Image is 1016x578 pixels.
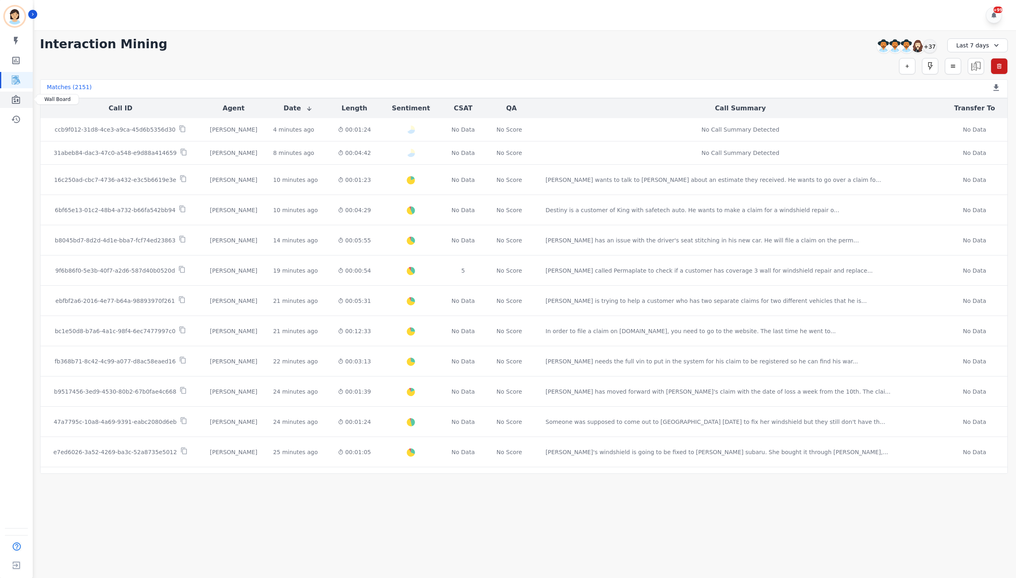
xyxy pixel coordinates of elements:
[954,103,995,113] button: Transfer To
[336,297,373,305] div: 00:05:31
[454,103,472,113] button: CSAT
[449,149,477,157] div: No Data
[546,267,873,275] div: [PERSON_NAME] called Permaplate to check if a customer has coverage 3 wall for windshield repair ...
[273,267,318,275] div: 19 minutes ago
[449,327,477,335] div: No Data
[207,297,260,305] div: [PERSON_NAME]
[47,83,92,94] div: Matches ( 2151 )
[273,448,318,456] div: 25 minutes ago
[342,103,367,113] button: Length
[53,448,177,456] p: e7ed6026-3a52-4269-ba3c-52a8735e5012
[336,206,373,214] div: 00:04:29
[54,149,177,157] p: 31abeb84-dac3-47c0-a548-e9d88a414659
[273,125,315,134] div: 4 minutes ago
[336,327,373,335] div: 00:12:33
[994,7,1003,13] div: +99
[546,176,881,184] div: [PERSON_NAME] wants to talk to [PERSON_NAME] about an estimate they received. He wants to go over...
[497,388,522,396] div: No Score
[948,176,1001,184] div: No Data
[546,388,890,396] div: [PERSON_NAME] has moved forward with [PERSON_NAME]'s claim with the date of loss a week from the ...
[207,418,260,426] div: [PERSON_NAME]
[336,125,373,134] div: 00:01:24
[923,39,937,53] div: +37
[948,267,1001,275] div: No Data
[497,448,522,456] div: No Score
[449,297,477,305] div: No Data
[948,418,1001,426] div: No Data
[55,236,175,244] p: b8045bd7-8d2d-4d1e-bba7-fcf74ed23863
[283,103,312,113] button: Date
[546,357,858,365] div: [PERSON_NAME] needs the full vin to put in the system for his claim to be registered so he can fi...
[55,125,175,134] p: ccb9f012-31d8-4ce3-a9ca-45d6b5356d30
[273,357,318,365] div: 22 minutes ago
[497,357,522,365] div: No Score
[948,236,1001,244] div: No Data
[497,176,522,184] div: No Score
[207,176,260,184] div: [PERSON_NAME]
[207,388,260,396] div: [PERSON_NAME]
[546,297,867,305] div: [PERSON_NAME] is trying to help a customer who has two separate claims for two different vehicles...
[546,149,935,157] div: No Call Summary Detected
[948,448,1001,456] div: No Data
[392,103,430,113] button: Sentiment
[54,176,176,184] p: 16c250ad-cbc7-4736-a432-e3c5b6619e3e
[546,418,885,426] div: Someone was supposed to come out to [GEOGRAPHIC_DATA] [DATE] to fix her windshield but they still...
[948,388,1001,396] div: No Data
[336,388,373,396] div: 00:01:39
[449,388,477,396] div: No Data
[497,418,522,426] div: No Score
[336,149,373,157] div: 00:04:42
[273,206,318,214] div: 10 minutes ago
[449,448,477,456] div: No Data
[449,267,477,275] div: 5
[948,125,1001,134] div: No Data
[497,327,522,335] div: No Score
[497,267,522,275] div: No Score
[54,388,176,396] p: b9517456-3ed9-4530-80b2-67b0fae4c668
[497,149,522,157] div: No Score
[336,357,373,365] div: 00:03:13
[948,149,1001,157] div: No Data
[207,236,260,244] div: [PERSON_NAME]
[56,297,175,305] p: ebfbf2a6-2016-4e77-b64a-98893970f261
[207,206,260,214] div: [PERSON_NAME]
[55,327,175,335] p: bc1e50d8-b7a6-4a1c-98f4-6ec7477997c0
[497,125,522,134] div: No Score
[273,327,318,335] div: 21 minutes ago
[55,206,175,214] p: 6bf65e13-01c2-48b4-a732-b66fa542bb94
[207,149,260,157] div: [PERSON_NAME]
[948,206,1001,214] div: No Data
[336,267,373,275] div: 00:00:54
[449,236,477,244] div: No Data
[54,418,177,426] p: 47a7795c-10a8-4a69-9391-eabc2080d6eb
[948,357,1001,365] div: No Data
[546,448,888,456] div: [PERSON_NAME]'s windshield is going to be fixed to [PERSON_NAME] subaru. She bought it through [P...
[273,236,318,244] div: 14 minutes ago
[108,103,132,113] button: Call ID
[5,7,25,26] img: Bordered avatar
[336,448,373,456] div: 00:01:05
[449,176,477,184] div: No Data
[449,418,477,426] div: No Data
[207,357,260,365] div: [PERSON_NAME]
[449,357,477,365] div: No Data
[336,418,373,426] div: 00:01:24
[546,206,839,214] div: Destiny is a customer of King with safetech auto. He wants to make a claim for a windshield repai...
[273,176,318,184] div: 10 minutes ago
[449,125,477,134] div: No Data
[207,125,260,134] div: [PERSON_NAME]
[506,103,517,113] button: QA
[273,149,315,157] div: 8 minutes ago
[449,206,477,214] div: No Data
[207,327,260,335] div: [PERSON_NAME]
[497,206,522,214] div: No Score
[336,176,373,184] div: 00:01:23
[497,236,522,244] div: No Score
[546,236,859,244] div: [PERSON_NAME] has an issue with the driver's seat stitching in his new car. He will file a claim ...
[40,37,168,52] h1: Interaction Mining
[55,267,175,275] p: 9f6b86f0-5e3b-40f7-a2d6-587d40b0520d
[55,357,176,365] p: fb368b71-8c42-4c99-a077-d8ac58eaed16
[947,38,1008,52] div: Last 7 days
[546,327,836,335] div: In order to file a claim on [DOMAIN_NAME], you need to go to the website. The last time he went t...
[715,103,766,113] button: Call Summary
